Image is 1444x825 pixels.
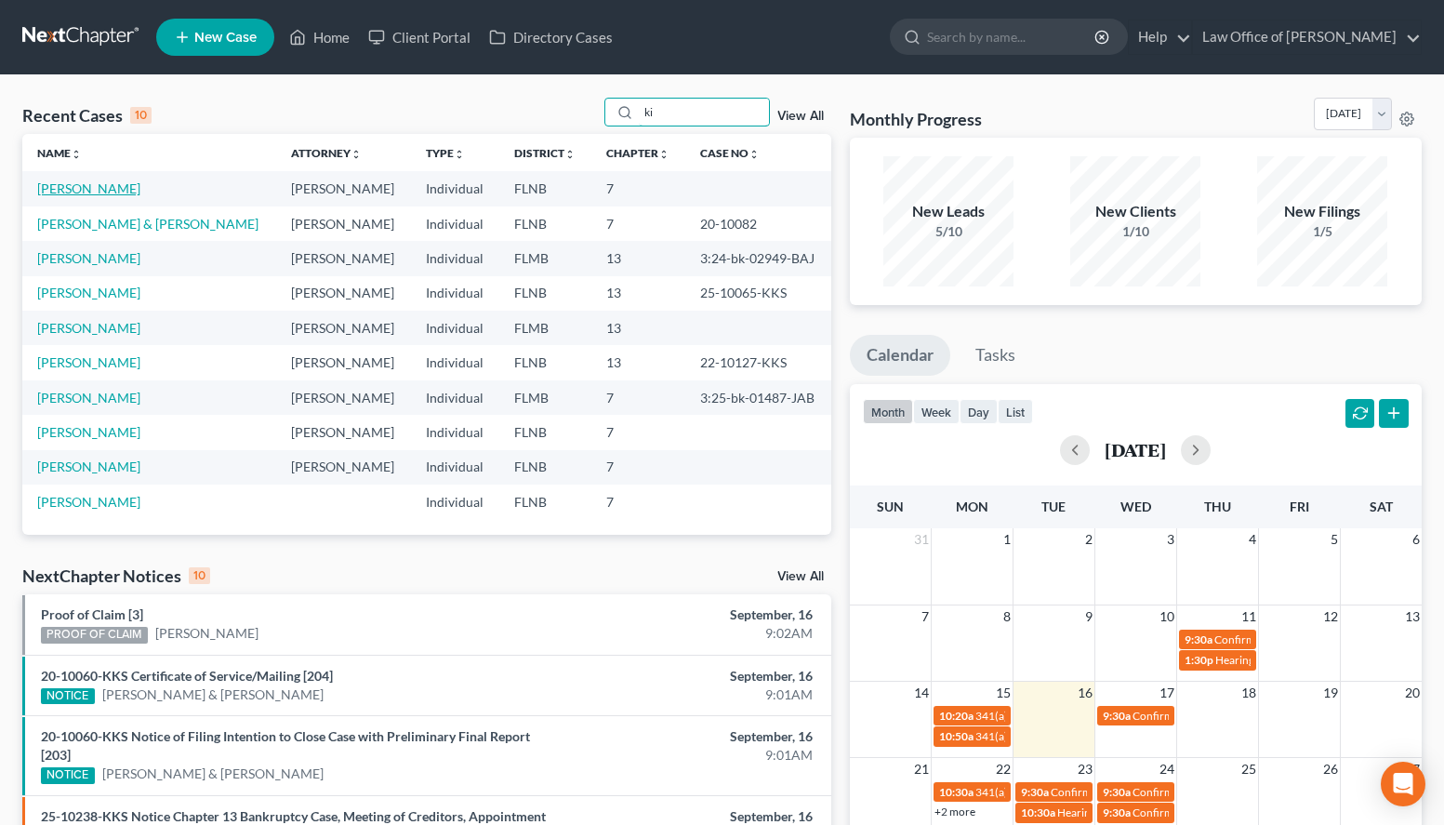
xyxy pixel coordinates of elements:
[1158,758,1176,780] span: 24
[850,335,950,376] a: Calendar
[411,485,499,519] td: Individual
[1247,528,1258,551] span: 4
[276,241,411,275] td: [PERSON_NAME]
[591,345,685,379] td: 13
[351,149,362,160] i: unfold_more
[276,171,411,206] td: [PERSON_NAME]
[1257,222,1387,241] div: 1/5
[1381,762,1425,806] div: Open Intercom Messenger
[1215,653,1433,667] span: Hearing for Celebration Pointe Holdings, LLC
[1001,605,1013,628] span: 8
[1103,785,1131,799] span: 9:30a
[37,146,82,160] a: Nameunfold_more
[567,605,812,624] div: September, 16
[1076,758,1094,780] span: 23
[359,20,480,54] a: Client Portal
[1051,785,1262,799] span: Confirmation hearing for [PERSON_NAME]
[591,206,685,241] td: 7
[998,399,1033,424] button: list
[411,345,499,379] td: Individual
[454,149,465,160] i: unfold_more
[912,528,931,551] span: 31
[37,216,258,232] a: [PERSON_NAME] & [PERSON_NAME]
[1193,20,1421,54] a: Law Office of [PERSON_NAME]
[411,380,499,415] td: Individual
[499,206,591,241] td: FLNB
[591,276,685,311] td: 13
[1185,653,1213,667] span: 1:30p
[975,785,1270,799] span: 341(a) meeting of creditors for [PERSON_NAME][US_STATE]
[1133,805,1442,819] span: Confirmation hearing for [PERSON_NAME] & [PERSON_NAME]
[1129,20,1191,54] a: Help
[426,146,465,160] a: Typeunfold_more
[927,20,1097,54] input: Search by name...
[1403,605,1422,628] span: 13
[499,450,591,485] td: FLNB
[912,758,931,780] span: 21
[411,171,499,206] td: Individual
[777,110,824,123] a: View All
[1239,605,1258,628] span: 11
[1083,605,1094,628] span: 9
[934,805,975,818] a: +2 more
[639,99,769,126] input: Search by name...
[700,146,760,160] a: Case Nounfold_more
[960,399,998,424] button: day
[1403,682,1422,704] span: 20
[591,485,685,519] td: 7
[499,171,591,206] td: FLNB
[22,104,152,126] div: Recent Cases
[1133,785,1444,799] span: Confirmation Hearing for [PERSON_NAME] & [PERSON_NAME]
[913,399,960,424] button: week
[1076,682,1094,704] span: 16
[591,241,685,275] td: 13
[1158,682,1176,704] span: 17
[1239,682,1258,704] span: 18
[863,399,913,424] button: month
[1083,528,1094,551] span: 2
[883,201,1013,222] div: New Leads
[1239,758,1258,780] span: 25
[1070,222,1200,241] div: 1/10
[71,149,82,160] i: unfold_more
[1321,605,1340,628] span: 12
[102,685,324,704] a: [PERSON_NAME] & [PERSON_NAME]
[591,171,685,206] td: 7
[1057,805,1259,819] span: Hearing for [PERSON_NAME][US_STATE]
[920,605,931,628] span: 7
[959,335,1032,376] a: Tasks
[1103,709,1131,723] span: 9:30a
[685,345,831,379] td: 22-10127-KKS
[276,276,411,311] td: [PERSON_NAME]
[567,727,812,746] div: September, 16
[41,688,95,705] div: NOTICE
[606,146,669,160] a: Chapterunfold_more
[37,354,140,370] a: [PERSON_NAME]
[276,450,411,485] td: [PERSON_NAME]
[41,627,148,644] div: PROOF OF CLAIM
[777,570,824,583] a: View All
[41,728,530,763] a: 20-10060-KKS Notice of Filing Intention to Close Case with Preliminary Final Report [203]
[276,415,411,449] td: [PERSON_NAME]
[1103,805,1131,819] span: 9:30a
[411,450,499,485] td: Individual
[939,709,974,723] span: 10:20a
[685,241,831,275] td: 3:24-bk-02949-BAJ
[194,31,257,45] span: New Case
[499,380,591,415] td: FLMB
[37,180,140,196] a: [PERSON_NAME]
[37,320,140,336] a: [PERSON_NAME]
[1370,499,1393,514] span: Sat
[1105,440,1166,459] h2: [DATE]
[685,206,831,241] td: 20-10082
[939,785,974,799] span: 10:30a
[102,765,324,783] a: [PERSON_NAME] & [PERSON_NAME]
[411,276,499,311] td: Individual
[850,108,982,130] h3: Monthly Progress
[994,758,1013,780] span: 22
[564,149,576,160] i: unfold_more
[994,682,1013,704] span: 15
[591,415,685,449] td: 7
[37,424,140,440] a: [PERSON_NAME]
[276,345,411,379] td: [PERSON_NAME]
